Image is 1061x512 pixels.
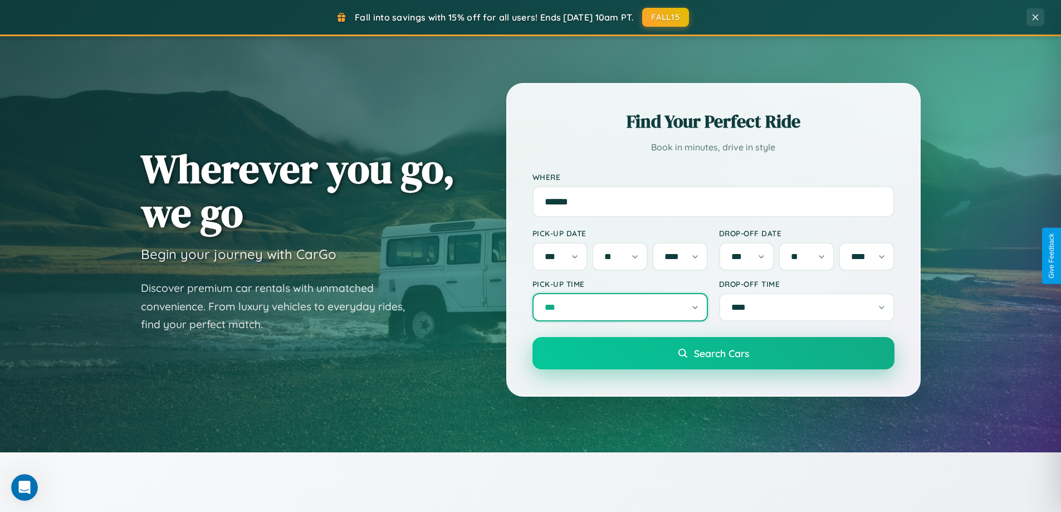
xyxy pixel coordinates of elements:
label: Where [532,172,894,182]
label: Pick-up Date [532,228,708,238]
h3: Begin your journey with CarGo [141,246,336,262]
span: Fall into savings with 15% off for all users! Ends [DATE] 10am PT. [355,12,634,23]
h2: Find Your Perfect Ride [532,109,894,134]
label: Pick-up Time [532,279,708,289]
p: Book in minutes, drive in style [532,139,894,155]
label: Drop-off Time [719,279,894,289]
label: Drop-off Date [719,228,894,238]
h1: Wherever you go, we go [141,147,455,235]
button: Search Cars [532,337,894,369]
span: Search Cars [694,347,749,359]
button: FALL15 [642,8,689,27]
p: Discover premium car rentals with unmatched convenience. From luxury vehicles to everyday rides, ... [141,279,419,334]
iframe: Intercom live chat [11,474,38,501]
div: Give Feedback [1048,233,1055,279]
